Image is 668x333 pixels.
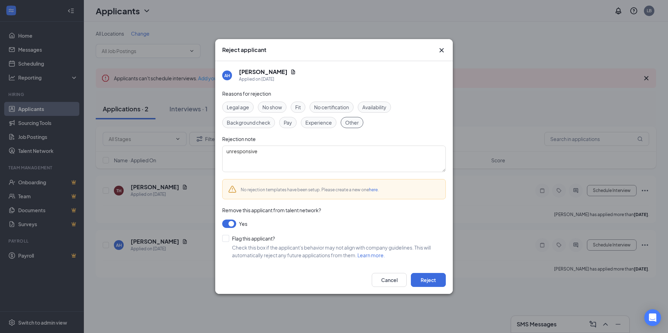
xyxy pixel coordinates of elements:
[305,119,332,126] span: Experience
[345,119,359,126] span: Other
[241,187,379,192] span: No rejection templates have been setup. Please create a new one .
[437,46,446,54] svg: Cross
[284,119,292,126] span: Pay
[437,46,446,54] button: Close
[222,136,256,142] span: Rejection note
[262,103,282,111] span: No show
[222,207,321,213] span: Remove this applicant from talent network?
[227,103,249,111] span: Legal age
[644,309,661,326] div: Open Intercom Messenger
[222,90,271,97] span: Reasons for rejection
[227,119,270,126] span: Background check
[239,220,247,228] span: Yes
[357,252,385,258] a: Learn more.
[222,46,266,54] h3: Reject applicant
[232,244,431,258] span: Check this box if the applicant's behavior may not align with company guidelines. This will autom...
[411,273,446,287] button: Reject
[372,273,407,287] button: Cancel
[295,103,301,111] span: Fit
[239,68,288,76] h5: [PERSON_NAME]
[228,185,237,193] svg: Warning
[239,76,296,83] div: Applied on [DATE]
[314,103,349,111] span: No certification
[362,103,386,111] span: Availability
[224,73,230,79] div: AH
[369,187,378,192] a: here
[290,69,296,75] svg: Document
[222,146,446,172] textarea: unresponsive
